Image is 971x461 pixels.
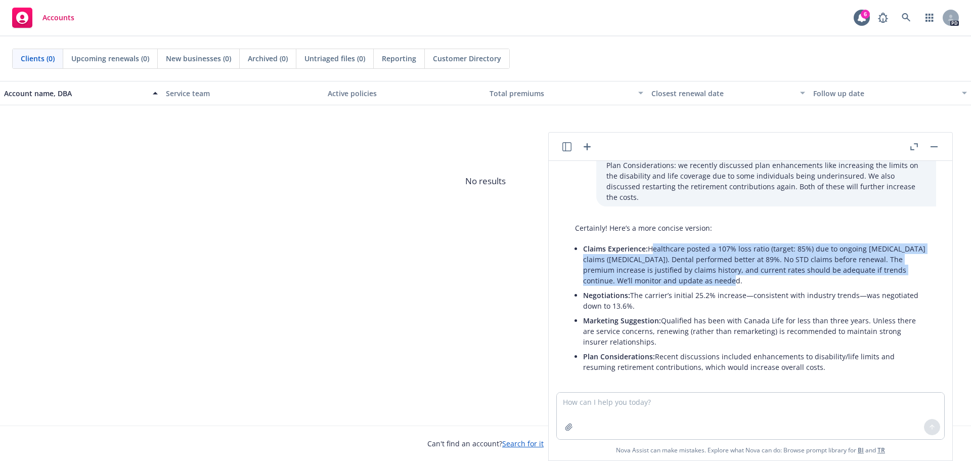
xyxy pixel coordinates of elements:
[304,53,365,64] span: Untriaged files (0)
[583,288,926,313] li: The carrier’s initial 25.2% increase—consistent with industry trends—was negotiated down to 13.6%.
[583,316,661,325] span: Marketing Suggestion:
[858,446,864,454] a: BI
[490,88,632,99] div: Total premiums
[21,53,55,64] span: Clients (0)
[583,352,655,361] span: Plan Considerations:
[324,81,485,105] button: Active policies
[8,4,78,32] a: Accounts
[583,244,648,254] span: Claims Experience:
[877,446,885,454] a: TR
[919,8,940,28] a: Switch app
[248,53,288,64] span: Archived (0)
[427,438,544,449] span: Can't find an account?
[606,160,926,202] p: Plan Considerations: we recently discussed plan enhancements like increasing the limits on the di...
[651,88,794,99] div: Closest renewal date
[583,241,926,288] li: Healthcare posted a 107% loss ratio (target: 85%) due to ongoing [MEDICAL_DATA] claims ([MEDICAL_...
[553,440,948,460] span: Nova Assist can make mistakes. Explore what Nova can do: Browse prompt library for and
[4,88,147,99] div: Account name, DBA
[166,53,231,64] span: New businesses (0)
[433,53,501,64] span: Customer Directory
[42,14,74,22] span: Accounts
[583,313,926,349] li: Qualified has been with Canada Life for less than three years. Unless there are service concerns,...
[583,290,630,300] span: Negotiations:
[647,81,809,105] button: Closest renewal date
[502,439,544,448] a: Search for it
[162,81,324,105] button: Service team
[71,53,149,64] span: Upcoming renewals (0)
[813,88,956,99] div: Follow up date
[896,8,916,28] a: Search
[485,81,647,105] button: Total premiums
[583,349,926,374] li: Recent discussions included enhancements to disability/life limits and resuming retirement contri...
[809,81,971,105] button: Follow up date
[382,53,416,64] span: Reporting
[575,223,926,233] p: Certainly! Here’s a more concise version:
[328,88,481,99] div: Active policies
[873,8,893,28] a: Report a Bug
[861,10,870,19] div: 6
[166,88,320,99] div: Service team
